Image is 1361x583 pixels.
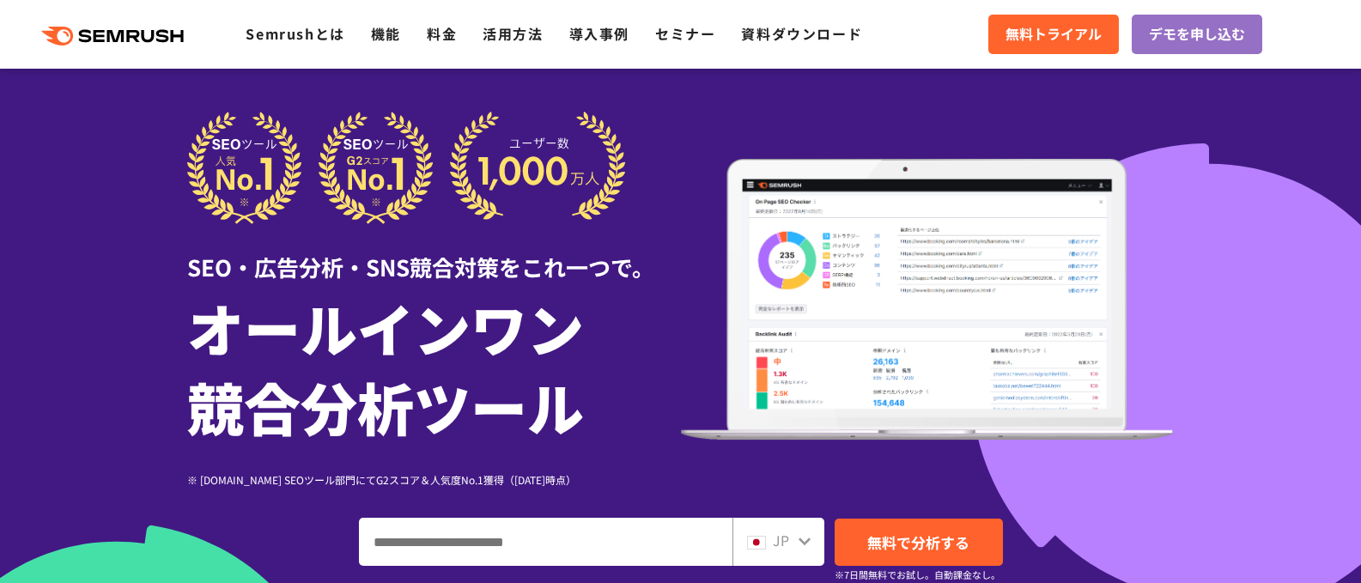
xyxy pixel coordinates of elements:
div: ※ [DOMAIN_NAME] SEOツール部門にてG2スコア＆人気度No.1獲得（[DATE]時点） [187,471,681,488]
a: Semrushとは [246,23,344,44]
a: 機能 [371,23,401,44]
a: デモを申し込む [1132,15,1262,54]
h1: オールインワン 競合分析ツール [187,288,681,446]
div: SEO・広告分析・SNS競合対策をこれ一つで。 [187,224,681,283]
span: 無料トライアル [1006,23,1102,46]
small: ※7日間無料でお試し。自動課金なし。 [835,567,1000,583]
a: 無料トライアル [988,15,1119,54]
a: 導入事例 [569,23,629,44]
span: JP [773,530,789,550]
a: セミナー [655,23,715,44]
span: 無料で分析する [867,531,969,553]
a: 活用方法 [483,23,543,44]
span: デモを申し込む [1149,23,1245,46]
a: 無料で分析する [835,519,1003,566]
a: 料金 [427,23,457,44]
input: ドメイン、キーワードまたはURLを入力してください [360,519,732,565]
a: 資料ダウンロード [741,23,862,44]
